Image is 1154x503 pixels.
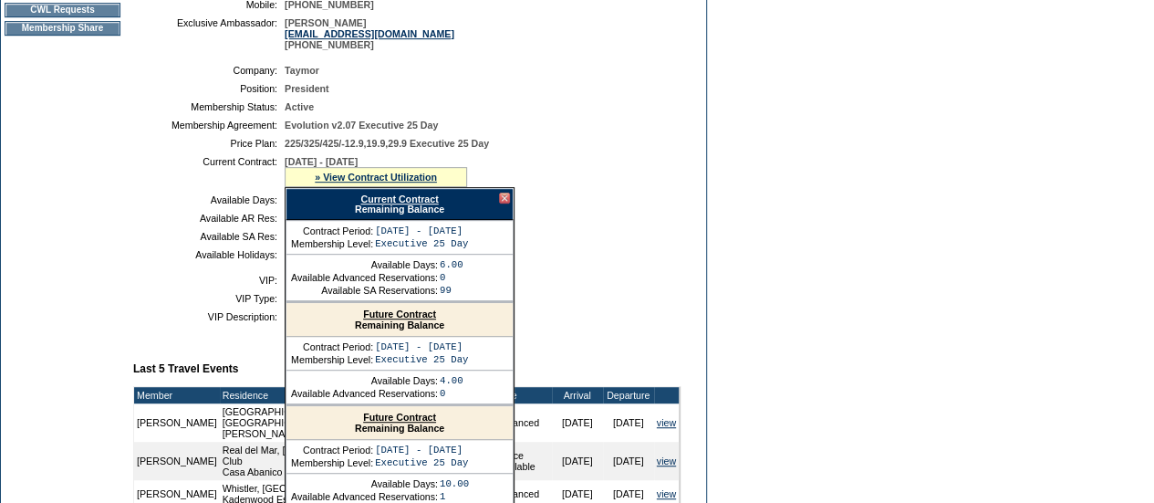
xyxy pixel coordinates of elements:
[140,311,277,322] td: VIP Description:
[440,272,463,283] td: 0
[134,442,220,480] td: [PERSON_NAME]
[140,249,277,260] td: Available Holidays:
[140,138,277,149] td: Price Plan:
[552,403,603,442] td: [DATE]
[603,403,654,442] td: [DATE]
[291,225,373,236] td: Contract Period:
[375,238,468,249] td: Executive 25 Day
[440,259,463,270] td: 6.00
[285,120,438,131] span: Evolution v2.07 Executive 25 Day
[140,65,277,76] td: Company:
[552,442,603,480] td: [DATE]
[291,272,438,283] td: Available Advanced Reservations:
[220,387,494,403] td: Residence
[140,213,277,224] td: Available AR Res:
[375,457,468,468] td: Executive 25 Day
[134,403,220,442] td: [PERSON_NAME]
[291,457,373,468] td: Membership Level:
[140,17,277,50] td: Exclusive Ambassador:
[285,65,319,76] span: Taymor
[375,354,468,365] td: Executive 25 Day
[375,341,468,352] td: [DATE] - [DATE]
[285,156,358,167] span: [DATE] - [DATE]
[552,387,603,403] td: Arrival
[285,17,454,50] span: [PERSON_NAME] [PHONE_NUMBER]
[134,387,220,403] td: Member
[291,285,438,296] td: Available SA Reservations:
[440,388,463,399] td: 0
[140,275,277,286] td: VIP:
[363,412,436,423] a: Future Contract
[285,138,489,149] span: 225/325/425/-12.9,19.9,29.9 Executive 25 Day
[440,491,469,502] td: 1
[291,238,373,249] td: Membership Level:
[5,3,120,17] td: CWL Requests
[440,285,463,296] td: 99
[140,194,277,205] td: Available Days:
[315,172,437,183] a: » View Contract Utilization
[285,28,454,39] a: [EMAIL_ADDRESS][DOMAIN_NAME]
[375,445,468,456] td: [DATE] - [DATE]
[140,120,277,131] td: Membership Agreement:
[140,101,277,112] td: Membership Status:
[285,101,314,112] span: Active
[440,375,463,386] td: 4.00
[494,387,552,403] td: Type
[291,259,438,270] td: Available Days:
[220,442,494,480] td: Real del Mar, [GEOGRAPHIC_DATA] - Real del Mar Beach Club Casa Abanico
[363,309,436,320] a: Future Contract
[360,194,438,204] a: Current Contract
[140,156,277,187] td: Current Contract:
[291,375,438,386] td: Available Days:
[286,303,513,337] div: Remaining Balance
[657,417,676,428] a: view
[494,403,552,442] td: Advanced
[291,478,438,489] td: Available Days:
[603,442,654,480] td: [DATE]
[286,406,513,440] div: Remaining Balance
[291,341,373,352] td: Contract Period:
[440,478,469,489] td: 10.00
[285,83,329,94] span: President
[657,488,676,499] a: view
[291,354,373,365] td: Membership Level:
[291,388,438,399] td: Available Advanced Reservations:
[375,225,468,236] td: [DATE] - [DATE]
[291,445,373,456] td: Contract Period:
[657,456,676,466] a: view
[494,442,552,480] td: Space Available
[286,188,514,220] div: Remaining Balance
[291,491,438,502] td: Available Advanced Reservations:
[133,362,238,375] b: Last 5 Travel Events
[140,293,277,304] td: VIP Type:
[140,231,277,242] td: Available SA Res:
[220,403,494,442] td: [GEOGRAPHIC_DATA], [US_STATE] - [GEOGRAPHIC_DATA] [PERSON_NAME] 1115
[140,83,277,94] td: Position:
[603,387,654,403] td: Departure
[5,21,120,36] td: Membership Share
